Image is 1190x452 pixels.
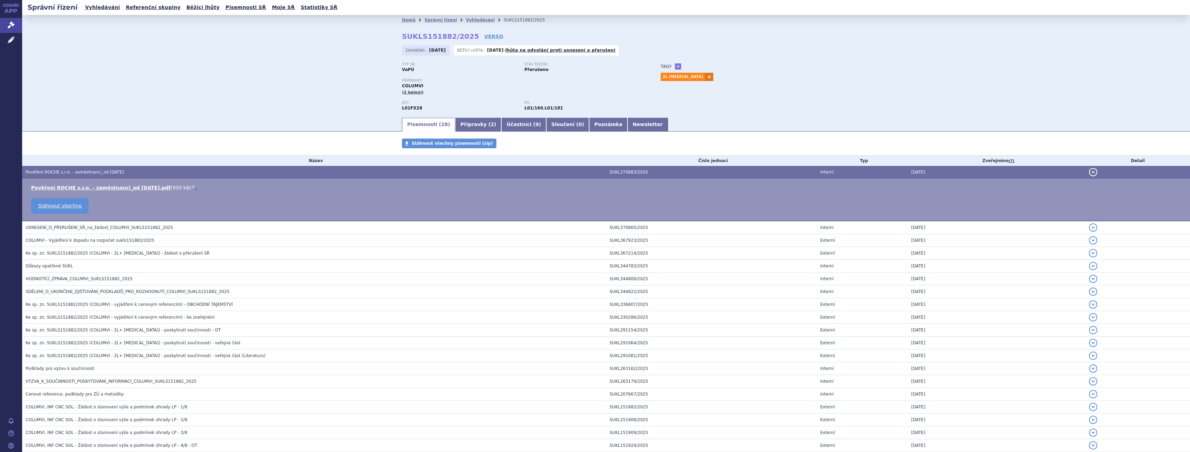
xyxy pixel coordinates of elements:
h3: Tagy [661,62,672,71]
span: Ke sp. zn. SUKLS151882/2025 (COLUMVI - 2L+ DLBCL) - poskytnutí součinnosti - veřejná část [26,340,240,345]
th: Typ [817,156,908,166]
span: Cenové reference, podklady pro ZÚ a metodiky [26,392,124,397]
span: Externí [820,328,835,333]
td: [DATE] [908,298,1086,311]
button: detail [1089,403,1097,411]
strong: glofitamab pro indikaci relabující / refrakterní difuzní velkobuněčný B-lymfom (DLBCL) [544,106,563,110]
span: 9 [535,122,539,127]
a: Newsletter [628,118,668,132]
p: Stav řízení: [524,62,640,67]
a: Pověření ROCHE s.r.o. - zaměstnanci_od [DATE].pdf [31,185,171,190]
a: Správní řízení [424,18,457,23]
td: SUKL207667/2025 [606,388,817,401]
td: SUKL344783/2025 [606,260,817,273]
td: [DATE] [908,426,1086,439]
p: Typ SŘ: [402,62,518,67]
strong: VaPÚ [402,67,414,72]
td: [DATE] [908,221,1086,234]
span: COLUMVI [402,83,423,88]
span: Externí [820,443,835,448]
span: COLUMVI - Vyjádření k dopadu na rozpočet sukls151882/2025 [26,238,154,243]
a: Stáhnout všechny písemnosti (zip) [402,139,496,148]
td: [DATE] [908,273,1086,285]
th: Číslo jednací [606,156,817,166]
strong: monoklonální protilátky a konjugáty protilátka – léčivo [524,106,543,110]
td: [DATE] [908,324,1086,337]
a: Účastníci (9) [501,118,546,132]
a: Stáhnout všechno [31,198,89,214]
td: SUKL344800/2025 [606,273,817,285]
span: 950 kB [173,185,190,190]
button: detail [1089,441,1097,450]
td: [DATE] [908,260,1086,273]
p: Přípravky: [402,79,647,83]
span: Interní [820,379,834,384]
span: Stáhnout všechny písemnosti (zip) [412,141,493,146]
button: detail [1089,223,1097,232]
button: detail [1089,313,1097,321]
li: ( ) [31,184,1183,191]
span: Zahájeno: [405,47,427,53]
abbr: (?) [1009,159,1014,163]
strong: [DATE] [487,48,504,53]
td: SUKL336807/2025 [606,298,817,311]
span: Externí [820,353,835,358]
strong: GLOFITAMAB [402,106,422,110]
button: detail [1089,364,1097,373]
span: Externí [820,302,835,307]
th: Detail [1086,156,1190,166]
td: [DATE] [908,439,1086,452]
td: SUKL344822/2025 [606,285,817,298]
span: Pověření ROCHE s.r.o. - zaměstnanci_od 03.09.2025 [26,170,124,175]
span: (2 balení) [402,90,424,95]
span: Ke sp. zn. SUKLS151882/2025 (COLUMVI - 2L+ DLBCL) - poskytnutí součinnosti - veřejná část (Litera... [26,353,265,358]
a: Přípravky (2) [455,118,501,132]
button: detail [1089,249,1097,257]
span: 28 [441,122,448,127]
a: Sloučení (0) [546,118,589,132]
td: [DATE] [908,234,1086,247]
a: Poznámka [589,118,628,132]
span: Ke sp. zn. SUKLS151882/2025 (COLUMVI - vyjádření k cenovým referencím) - ke zveřejnění [26,315,214,320]
strong: [DATE] [429,48,446,53]
a: Statistiky SŘ [299,3,339,12]
a: Domů [402,18,415,23]
span: Externí [820,340,835,345]
td: [DATE] [908,375,1086,388]
button: detail [1089,377,1097,385]
span: SDĚLENÍ_O_UKONČENÍ_ZJIŠŤOVÁNÍ_PODKLADŮ_PRO_ROZHODNUTÍ_COLUMVI_SUKLS151882_2025 [26,289,229,294]
button: detail [1089,390,1097,398]
span: Interní [820,170,834,175]
button: detail [1089,352,1097,360]
span: Interní [820,264,834,268]
td: SUKL291064/2025 [606,337,817,349]
span: Externí [820,430,835,435]
a: Písemnosti SŘ [223,3,268,12]
p: - [487,47,615,53]
button: detail [1089,300,1097,309]
button: detail [1089,262,1097,270]
span: Externí [820,238,835,243]
a: Referenční skupiny [124,3,183,12]
td: SUKL291154/2025 [606,324,817,337]
span: Ke sp. zn. SUKLS151882/2025 (COLUMVI - 2L+ DLBCL) - poskytnutí součinnosti - OT [26,328,221,333]
td: [DATE] [908,388,1086,401]
td: SUKL367214/2025 [606,247,817,260]
button: detail [1089,416,1097,424]
span: COLUMVI, INF CNC SOL - Žádost o stanovení výše a podmínek úhrady LP - 2/8 [26,417,187,422]
td: [DATE] [908,247,1086,260]
td: SUKL263162/2025 [606,362,817,375]
span: Důkazy opatřené SÚKL [26,264,73,268]
span: 2 [491,122,494,127]
td: SUKL151906/2025 [606,414,817,426]
span: Ke sp. zn. SUKLS151882/2025 (COLUMVI - 2L+ DLBCL) - žádost o přerušení SŘ [26,251,210,256]
button: detail [1089,287,1097,296]
span: Běžící lhůta: [457,47,485,53]
span: Interní [820,366,834,371]
span: Externí [820,417,835,422]
span: COLUMVI, INF CNC SOL - Žádost o stanovení výše a podmínek úhrady LP - 4/8 - OT [26,443,197,448]
a: lhůta na odvolání proti usnesení o přerušení [505,48,615,53]
td: SUKL370883/2025 [606,166,817,179]
td: SUKL151924/2025 [606,439,817,452]
li: SUKLS151882/2025 [504,15,554,25]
